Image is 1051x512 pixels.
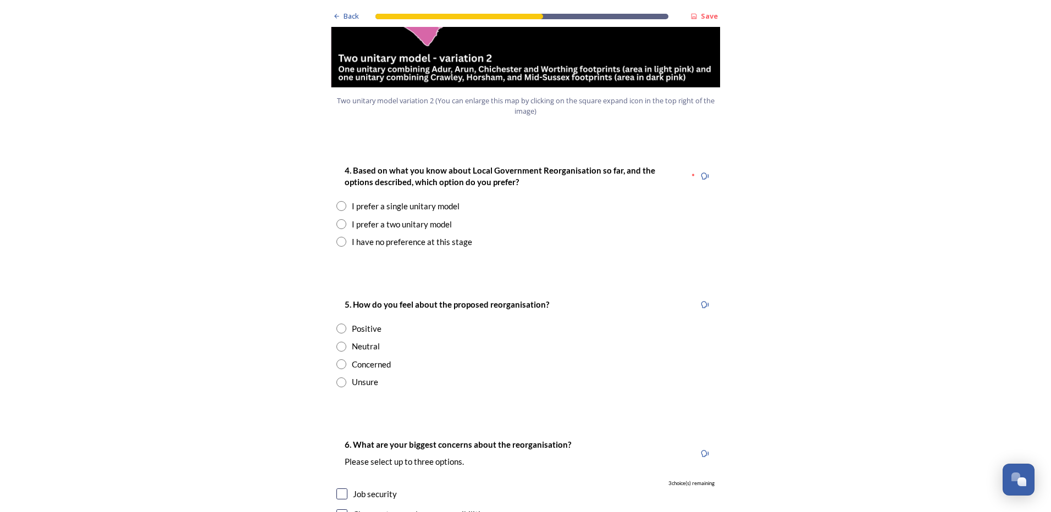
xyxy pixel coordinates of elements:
[352,340,380,353] div: Neutral
[345,165,657,187] strong: 4. Based on what you know about Local Government Reorganisation so far, and the options described...
[344,11,359,21] span: Back
[701,11,718,21] strong: Save
[345,456,571,468] p: Please select up to three options.
[352,218,452,231] div: I prefer a two unitary model
[345,299,549,309] strong: 5. How do you feel about the proposed reorganisation?
[668,480,715,487] span: 3 choice(s) remaining
[1003,464,1035,496] button: Open Chat
[352,236,472,248] div: I have no preference at this stage
[352,200,460,213] div: I prefer a single unitary model
[352,322,381,335] div: Positive
[353,488,397,500] div: Job security
[336,96,715,116] span: Two unitary model variation 2 (You can enlarge this map by clicking on the square expand icon in ...
[345,439,571,449] strong: 6. What are your biggest concerns about the reorganisation?
[352,358,391,371] div: Concerned
[352,376,378,388] div: Unsure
